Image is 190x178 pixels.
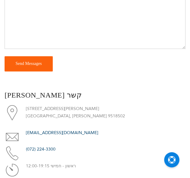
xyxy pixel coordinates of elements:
li: [STREET_ADDRESS][PERSON_NAME] [GEOGRAPHIC_DATA], [PERSON_NAME] 9518502 [5,105,185,120]
p: ראשון - חמישי 12:00-19:15 [26,162,185,170]
a: (072) 224-3300 [26,146,56,152]
button: Send Messages [5,56,53,71]
span: Send Messages [16,61,42,66]
h3: [PERSON_NAME] קשר [5,90,185,100]
a: [EMAIL_ADDRESS][DOMAIN_NAME] [26,130,98,135]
